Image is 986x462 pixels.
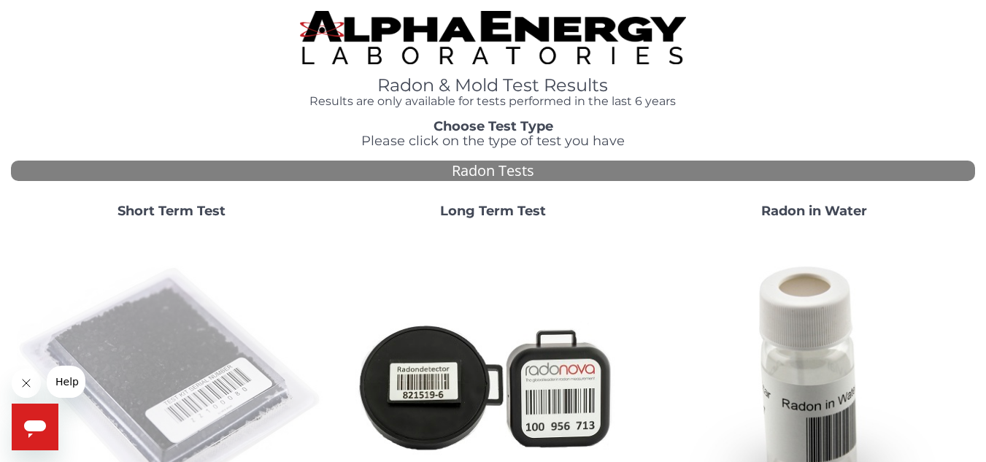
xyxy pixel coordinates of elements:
iframe: Close message [12,369,41,398]
h1: Radon & Mold Test Results [300,76,685,95]
strong: Radon in Water [761,203,867,219]
strong: Short Term Test [118,203,226,219]
img: TightCrop.jpg [300,11,685,64]
span: Please click on the type of test you have [361,133,625,149]
iframe: Message from company [47,366,85,398]
h4: Results are only available for tests performed in the last 6 years [300,95,685,108]
iframe: Button to launch messaging window [12,404,58,450]
div: Radon Tests [11,161,975,182]
strong: Choose Test Type [434,118,553,134]
strong: Long Term Test [440,203,546,219]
